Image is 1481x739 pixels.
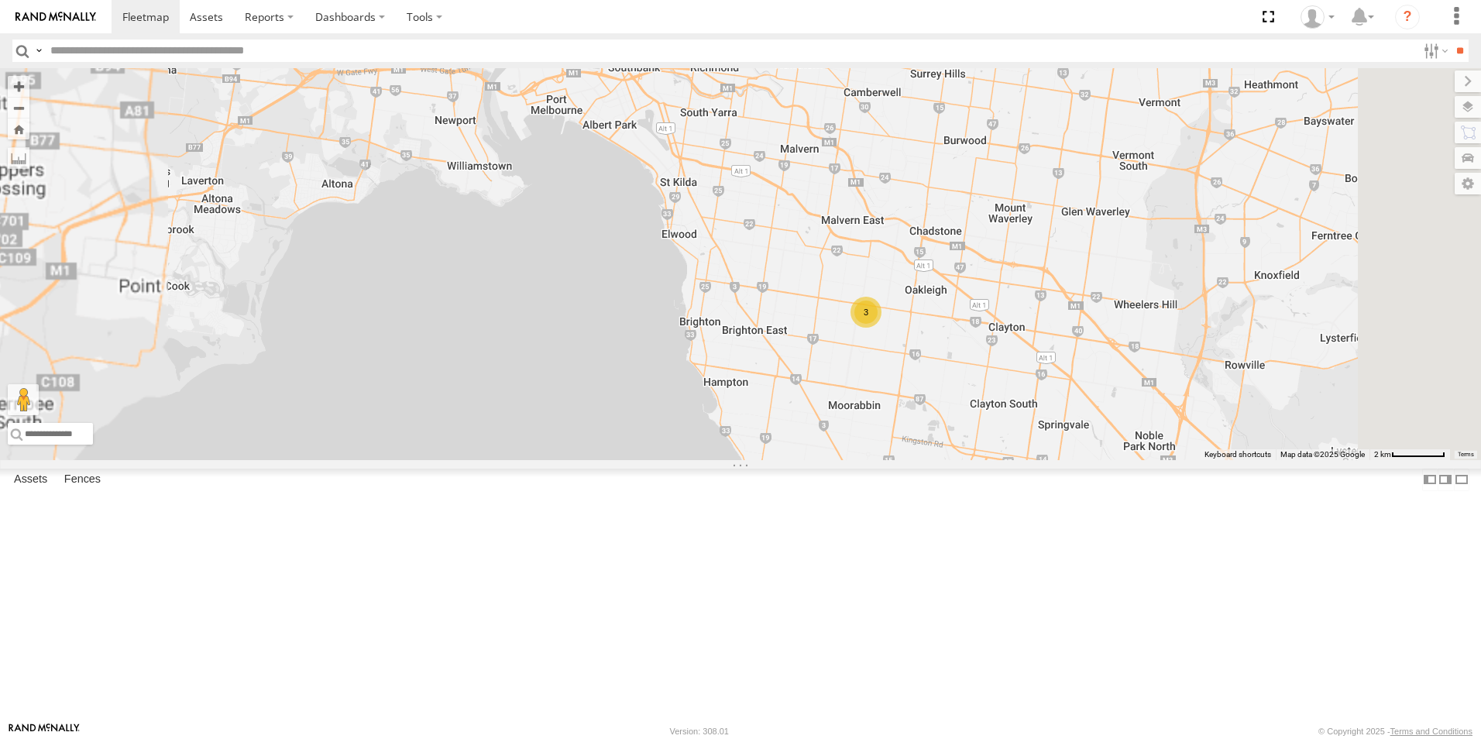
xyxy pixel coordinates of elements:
button: Drag Pegman onto the map to open Street View [8,384,39,415]
span: Map data ©2025 Google [1280,450,1365,459]
a: Visit our Website [9,724,80,739]
i: ? [1395,5,1420,29]
div: 3 [850,297,881,328]
span: 2 km [1374,450,1391,459]
label: Hide Summary Table [1454,469,1469,491]
label: Dock Summary Table to the Left [1422,469,1438,491]
button: Keyboard shortcuts [1204,449,1271,460]
label: Map Settings [1455,173,1481,194]
button: Zoom out [8,97,29,119]
button: Zoom Home [8,119,29,139]
div: Version: 308.01 [670,727,729,736]
label: Dock Summary Table to the Right [1438,469,1453,491]
label: Measure [8,147,29,169]
div: Sean Aliphon [1295,5,1340,29]
label: Assets [6,469,55,490]
a: Terms (opens in new tab) [1458,452,1474,458]
label: Fences [57,469,108,490]
button: Zoom in [8,76,29,97]
label: Search Filter Options [1417,40,1451,62]
label: Search Query [33,40,45,62]
img: rand-logo.svg [15,12,96,22]
button: Map Scale: 2 km per 66 pixels [1369,449,1450,460]
a: Terms and Conditions [1390,727,1472,736]
div: © Copyright 2025 - [1318,727,1472,736]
